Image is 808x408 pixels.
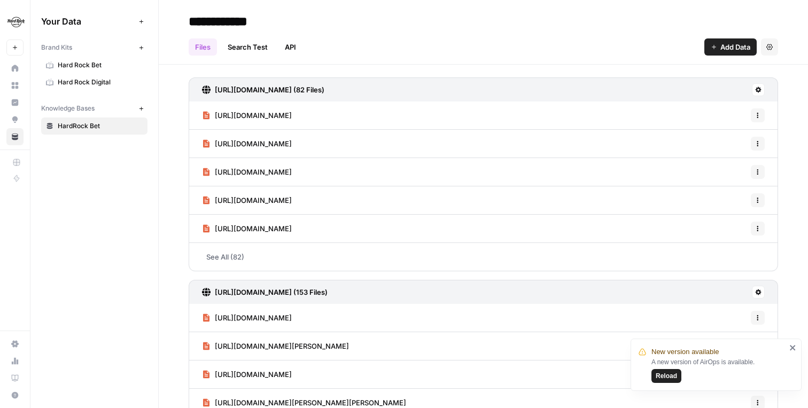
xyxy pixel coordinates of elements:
[6,9,24,35] button: Workspace: Hard Rock Digital
[6,12,26,32] img: Hard Rock Digital Logo
[215,369,292,380] span: [URL][DOMAIN_NAME]
[58,77,143,87] span: Hard Rock Digital
[215,397,406,408] span: [URL][DOMAIN_NAME][PERSON_NAME][PERSON_NAME]
[278,38,302,56] a: API
[215,138,292,149] span: [URL][DOMAIN_NAME]
[189,38,217,56] a: Files
[202,78,324,101] a: [URL][DOMAIN_NAME] (82 Files)
[704,38,757,56] button: Add Data
[215,167,292,177] span: [URL][DOMAIN_NAME]
[215,287,328,297] h3: [URL][DOMAIN_NAME] (153 Files)
[202,332,349,360] a: [URL][DOMAIN_NAME][PERSON_NAME]
[41,104,95,113] span: Knowledge Bases
[6,352,24,370] a: Usage
[6,335,24,352] a: Settings
[215,195,292,206] span: [URL][DOMAIN_NAME]
[202,280,328,304] a: [URL][DOMAIN_NAME] (153 Files)
[202,360,292,388] a: [URL][DOMAIN_NAME]
[202,101,292,129] a: [URL][DOMAIN_NAME]
[651,347,719,357] span: New version available
[720,42,750,52] span: Add Data
[58,60,143,70] span: Hard Rock Bet
[651,357,786,383] div: A new version of AirOps is available.
[6,128,24,145] a: Your Data
[41,74,147,91] a: Hard Rock Digital
[215,223,292,234] span: [URL][DOMAIN_NAME]
[6,77,24,94] a: Browse
[6,387,24,404] button: Help + Support
[656,371,677,381] span: Reload
[215,312,292,323] span: [URL][DOMAIN_NAME]
[58,121,143,131] span: HardRock Bet
[202,130,292,158] a: [URL][DOMAIN_NAME]
[215,84,324,95] h3: [URL][DOMAIN_NAME] (82 Files)
[789,343,797,352] button: close
[41,15,135,28] span: Your Data
[6,60,24,77] a: Home
[202,186,292,214] a: [URL][DOMAIN_NAME]
[189,243,778,271] a: See All (82)
[202,215,292,242] a: [URL][DOMAIN_NAME]
[6,111,24,128] a: Opportunities
[215,341,349,351] span: [URL][DOMAIN_NAME][PERSON_NAME]
[215,110,292,121] span: [URL][DOMAIN_NAME]
[202,304,292,332] a: [URL][DOMAIN_NAME]
[6,370,24,387] a: Learning Hub
[202,158,292,186] a: [URL][DOMAIN_NAME]
[6,94,24,111] a: Insights
[651,369,681,383] button: Reload
[41,43,72,52] span: Brand Kits
[41,117,147,135] a: HardRock Bet
[41,57,147,74] a: Hard Rock Bet
[221,38,274,56] a: Search Test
